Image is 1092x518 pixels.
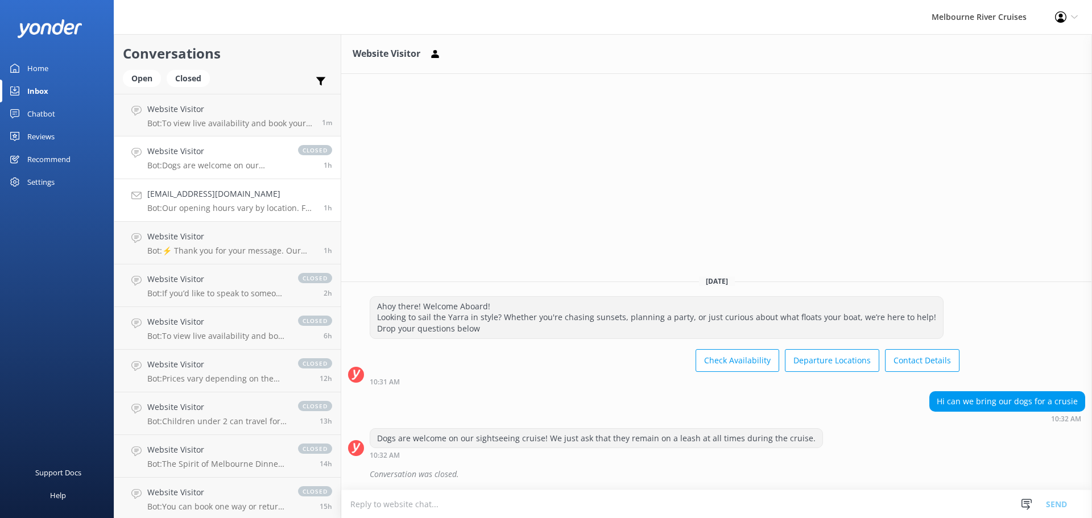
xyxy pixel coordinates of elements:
span: closed [298,145,332,155]
h4: Website Visitor [147,444,287,456]
a: Website VisitorBot:To view live availability and book your Melbourne River Cruise experience, ple... [114,94,341,136]
h4: Website Visitor [147,486,287,499]
strong: 10:32 AM [1051,416,1081,422]
button: Departure Locations [785,349,879,372]
p: Bot: If you’d like to speak to someone from our team, we’ll connect you with the next available t... [147,288,287,299]
a: Website VisitorBot:The Spirit of Melbourne Dinner Cruise includes a four-course meal: an entrée, ... [114,435,341,478]
div: Conversation was closed. [370,465,1085,484]
div: Ahoy there! Welcome Aboard! Looking to sail the Yarra in style? Whether you're chasing sunsets, p... [370,297,943,338]
span: Sep 29 2025 08:48pm (UTC +10:00) Australia/Sydney [320,459,332,469]
div: Home [27,57,48,80]
h4: Website Visitor [147,273,287,285]
strong: 10:31 AM [370,379,400,386]
span: Sep 29 2025 10:38pm (UTC +10:00) Australia/Sydney [320,374,332,383]
a: Website VisitorBot:Children under 2 can travel for free, but all guests, including infants, must ... [114,392,341,435]
p: Bot: Children under 2 can travel for free, but all guests, including infants, must have a booking... [147,416,287,426]
div: Sep 30 2025 10:31am (UTC +10:00) Australia/Sydney [370,378,959,386]
div: Chatbot [27,102,55,125]
strong: 10:32 AM [370,452,400,459]
p: Bot: Prices vary depending on the tour, season, group size, and fare type. For the most up-to-dat... [147,374,287,384]
p: Bot: Dogs are welcome on our sightseeing cruise! We just ask that they remain on a leash at all t... [147,160,287,171]
div: Reviews [27,125,55,148]
p: Bot: You can book one way or return tickets for the Williamstown Ferry online anytime. Pre-bookin... [147,502,287,512]
div: Open [123,70,161,87]
h4: Website Visitor [147,103,313,115]
a: Website VisitorBot:If you’d like to speak to someone from our team, we’ll connect you with the ne... [114,264,341,307]
a: Website VisitorBot:Prices vary depending on the tour, season, group size, and fare type. For the ... [114,350,341,392]
p: Bot: Our opening hours vary by location. For ticket purchases and departures: - Head Office (Vaul... [147,203,315,213]
p: Bot: To view live availability and book your Melbourne River Cruise experience, please visit: [UR... [147,118,313,129]
span: Sep 29 2025 10:25pm (UTC +10:00) Australia/Sydney [320,416,332,426]
div: Help [50,484,66,507]
span: closed [298,486,332,496]
div: Support Docs [35,461,81,484]
button: Contact Details [885,349,959,372]
a: Website VisitorBot:⚡ Thank you for your message. Our office hours are Mon - Fri 9.30am - 5pm. We'... [114,222,341,264]
span: Sep 30 2025 08:53am (UTC +10:00) Australia/Sydney [324,288,332,298]
h4: Website Visitor [147,401,287,413]
span: closed [298,401,332,411]
a: Open [123,72,167,84]
span: closed [298,273,332,283]
div: Sep 30 2025 10:32am (UTC +10:00) Australia/Sydney [370,451,823,459]
div: Hi can we bring our dogs for a crusie [930,392,1085,411]
div: Settings [27,171,55,193]
h4: Website Visitor [147,230,315,243]
span: Sep 29 2025 08:17pm (UTC +10:00) Australia/Sydney [320,502,332,511]
span: Sep 30 2025 10:24am (UTC +10:00) Australia/Sydney [324,203,332,213]
button: Check Availability [696,349,779,372]
span: Sep 30 2025 11:34am (UTC +10:00) Australia/Sydney [322,118,332,127]
span: closed [298,316,332,326]
a: Website VisitorBot:Dogs are welcome on our sightseeing cruise! We just ask that they remain on a ... [114,136,341,179]
p: Bot: The Spirit of Melbourne Dinner Cruise includes a four-course meal: an entrée, main, dessert,... [147,459,287,469]
a: Closed [167,72,216,84]
span: closed [298,444,332,454]
span: Sep 30 2025 10:32am (UTC +10:00) Australia/Sydney [324,160,332,170]
span: Sep 30 2025 09:40am (UTC +10:00) Australia/Sydney [324,246,332,255]
h4: Website Visitor [147,145,287,158]
div: Inbox [27,80,48,102]
h4: Website Visitor [147,358,287,371]
p: Bot: To view live availability and book your Melbourne River Cruise experience, click [URL][DOMAI... [147,331,287,341]
span: Sep 30 2025 04:44am (UTC +10:00) Australia/Sydney [324,331,332,341]
a: [EMAIL_ADDRESS][DOMAIN_NAME]Bot:Our opening hours vary by location. For ticket purchases and depa... [114,179,341,222]
div: 2025-09-30T00:44:46.585 [348,465,1085,484]
span: [DATE] [699,276,735,286]
a: Website VisitorBot:To view live availability and book your Melbourne River Cruise experience, cli... [114,307,341,350]
div: Sep 30 2025 10:32am (UTC +10:00) Australia/Sydney [929,415,1085,422]
h4: Website Visitor [147,316,287,328]
h4: [EMAIL_ADDRESS][DOMAIN_NAME] [147,188,315,200]
img: yonder-white-logo.png [17,19,82,38]
span: closed [298,358,332,368]
div: Recommend [27,148,71,171]
h3: Website Visitor [353,47,420,61]
h2: Conversations [123,43,332,64]
div: Closed [167,70,210,87]
p: Bot: ⚡ Thank you for your message. Our office hours are Mon - Fri 9.30am - 5pm. We'll get back to... [147,246,315,256]
div: Dogs are welcome on our sightseeing cruise! We just ask that they remain on a leash at all times ... [370,429,822,448]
